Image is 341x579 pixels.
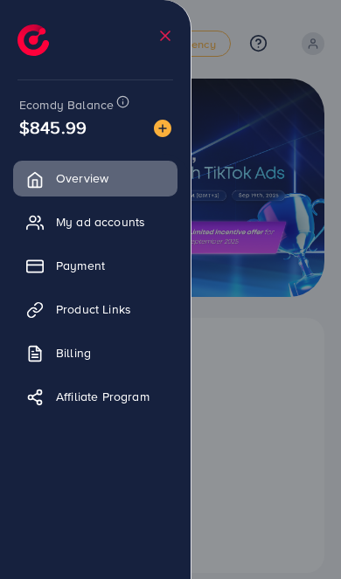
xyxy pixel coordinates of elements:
[13,335,177,370] a: Billing
[13,161,177,196] a: Overview
[56,257,105,274] span: Payment
[17,24,49,56] img: logo
[13,204,177,239] a: My ad accounts
[19,114,87,140] span: $845.99
[56,169,108,187] span: Overview
[13,292,177,327] a: Product Links
[56,344,91,362] span: Billing
[56,300,131,318] span: Product Links
[56,213,145,231] span: My ad accounts
[56,388,150,405] span: Affiliate Program
[19,96,114,114] span: Ecomdy Balance
[13,248,177,283] a: Payment
[154,120,171,137] img: image
[13,379,177,414] a: Affiliate Program
[267,500,328,566] iframe: Chat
